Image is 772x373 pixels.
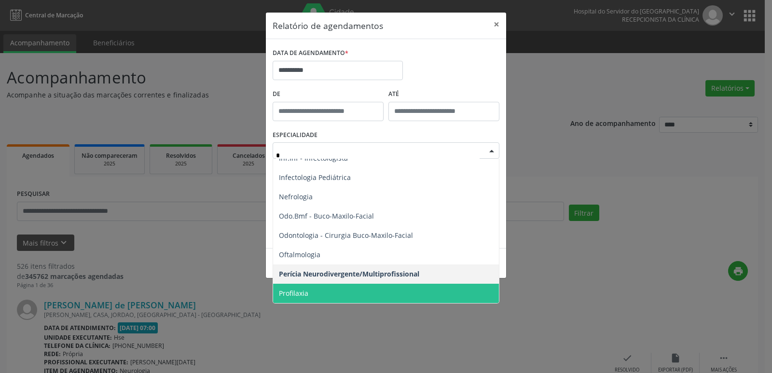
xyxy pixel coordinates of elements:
[279,250,320,259] span: Oftalmologia
[273,87,384,102] label: De
[279,173,351,182] span: Infectologia Pediátrica
[279,192,313,201] span: Nefrologia
[388,87,499,102] label: ATÉ
[487,13,506,36] button: Close
[273,46,348,61] label: DATA DE AGENDAMENTO
[279,211,374,221] span: Odo.Bmf - Buco-Maxilo-Facial
[279,231,413,240] span: Odontologia - Cirurgia Buco-Maxilo-Facial
[279,289,308,298] span: Profilaxia
[273,128,317,143] label: ESPECIALIDADE
[279,269,419,278] span: Perícia Neurodivergente/Multiprofissional
[273,19,383,32] h5: Relatório de agendamentos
